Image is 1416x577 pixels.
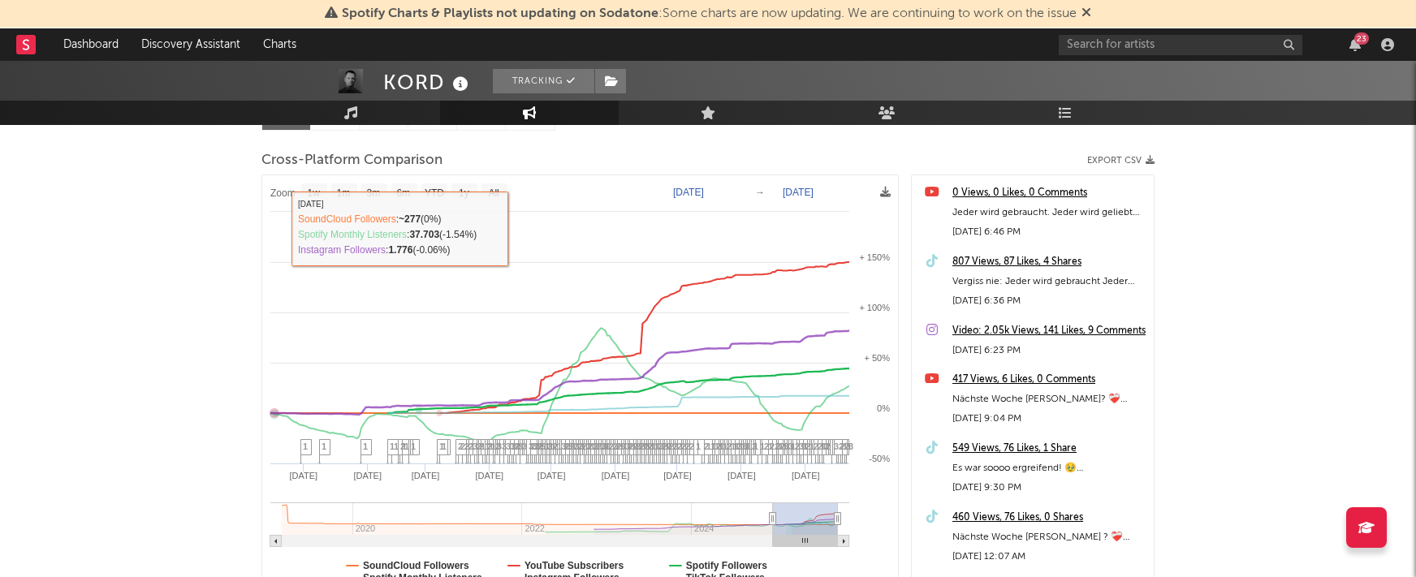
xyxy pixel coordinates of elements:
span: 2 [613,441,618,451]
span: 3 [561,441,566,451]
span: 3 [834,441,839,451]
span: 2 [400,441,405,451]
a: 549 Views, 76 Likes, 1 Share [952,439,1146,459]
a: Video: 2.05k Views, 141 Likes, 9 Comments [952,321,1146,341]
text: 3m [367,187,381,199]
button: 23 [1349,38,1361,51]
span: 3 [529,441,533,451]
text: [DATE] [792,471,820,480]
text: [DATE] [663,471,692,480]
span: 1 [411,441,416,451]
span: 3 [788,441,793,451]
span: 1 [696,441,701,451]
text: [DATE] [537,471,566,480]
span: 1 [768,441,773,451]
span: 1 [394,441,399,451]
div: [DATE] 9:04 PM [952,409,1146,428]
div: Es war soooo ergreifend! 🥹 @michimachtmukke 📹 #live #konzert #newmusic [952,459,1146,478]
text: + 100% [859,303,890,312]
text: [DATE] [412,471,440,480]
input: Search for artists [1059,35,1302,55]
text: -50% [869,454,890,463]
div: Nächste Woche [PERSON_NAME]? ❤️‍🩹 #newmusic [952,390,1146,409]
span: 2 [727,441,732,451]
span: 2 [704,441,709,451]
text: Zoom [270,187,296,199]
div: [DATE] 9:30 PM [952,478,1146,497]
span: 3 [522,441,527,451]
span: Dismiss [1081,7,1091,20]
span: Cross-Platform Comparison [261,151,442,170]
span: : Some charts are now updating. We are continuing to work on the issue [342,7,1077,20]
a: Discovery Assistant [130,28,252,61]
span: 2 [477,441,481,451]
span: 3 [510,441,515,451]
text: YTD [425,187,444,199]
div: Vergiss nie: Jeder wird gebraucht Jeder wird geliebt ❤️‍🩹 #NewMusic #indie [952,272,1146,291]
div: [DATE] 6:36 PM [952,291,1146,311]
span: 2 [685,441,690,451]
a: 807 Views, 87 Likes, 4 Shares [952,252,1146,272]
text: + 50% [865,353,891,363]
span: 2 [495,441,500,451]
text: [DATE] [783,187,814,198]
span: 1 [809,441,814,451]
text: 1m [337,187,351,199]
span: 2 [752,441,757,451]
text: [DATE] [727,471,756,480]
text: Spotify Followers [686,560,767,571]
text: [DATE] [602,471,630,480]
div: KORD [383,69,473,96]
span: 1 [485,441,490,451]
text: 1y [459,187,469,199]
text: [DATE] [475,471,503,480]
span: 3 [502,441,507,451]
span: 1 [322,441,326,451]
a: Charts [252,28,308,61]
text: 6m [397,187,411,199]
span: 2 [689,441,694,451]
span: 2 [839,441,844,451]
a: 0 Views, 0 Likes, 0 Comments [952,183,1146,203]
div: [DATE] 6:46 PM [952,222,1146,242]
span: 2 [764,441,769,451]
span: 2 [818,441,822,451]
text: [DATE] [289,471,317,480]
span: 2 [814,441,818,451]
span: 2 [673,441,678,451]
text: 1w [308,187,321,199]
a: Dashboard [52,28,130,61]
span: 1 [760,441,765,451]
span: 2 [468,441,473,451]
div: Jeder wird gebraucht. Jeder wird geliebt ❤️‍🩹 #newmusic [952,203,1146,222]
a: 460 Views, 76 Likes, 0 Shares [952,508,1146,527]
button: Tracking [493,69,594,93]
span: 2 [775,441,779,451]
span: 1 [303,441,308,451]
text: [DATE] [673,187,704,198]
span: 3 [586,441,591,451]
text: 0% [877,403,890,413]
text: [DATE] [353,471,382,480]
span: 1 [390,441,395,451]
span: 1 [363,441,368,451]
div: Nächste Woche [PERSON_NAME] ? ❤️‍🩹 #newmusic #indie #ballade [952,527,1146,547]
text: All [488,187,499,199]
span: 2 [458,441,463,451]
text: → [755,187,765,198]
span: 2 [795,441,800,451]
span: 1 [557,441,562,451]
span: 3 [625,441,630,451]
text: SoundCloud Followers [363,560,469,571]
button: Export CSV [1087,156,1155,166]
div: 23 [1354,32,1369,45]
span: 1 [710,441,715,451]
span: 2 [464,441,469,451]
text: + 150% [859,252,890,262]
span: 3 [506,441,511,451]
span: 1 [731,441,736,451]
